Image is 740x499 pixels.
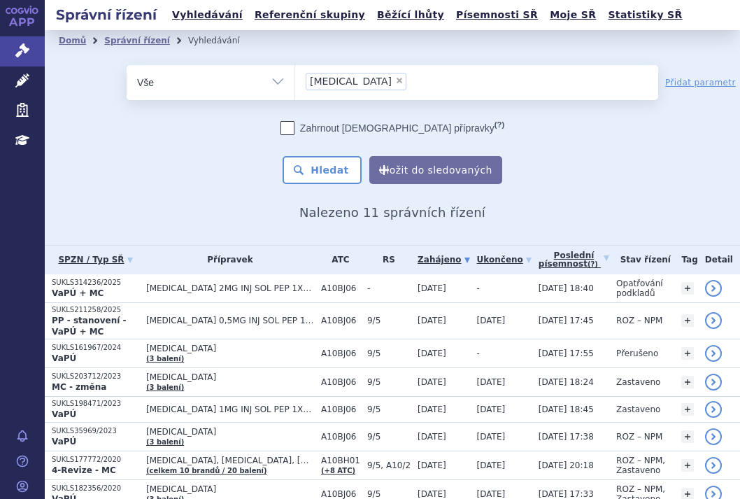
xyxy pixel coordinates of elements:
a: + [681,314,694,327]
span: [MEDICAL_DATA] 1MG INJ SOL PEP 1X3ML+4J [146,405,314,414]
span: A10BJ06 [321,283,360,293]
a: detail [705,312,722,329]
a: Zahájeno [418,250,469,269]
span: [DATE] [418,432,446,442]
strong: MC - změna [52,382,106,392]
a: Vyhledávání [168,6,247,24]
a: (3 balení) [146,438,184,446]
span: [DATE] 18:45 [539,405,594,414]
span: [DATE] [418,349,446,358]
span: [DATE] 17:45 [539,316,594,325]
span: [MEDICAL_DATA] [310,76,392,86]
span: A10BJ06 [321,377,360,387]
span: [DATE] [477,432,506,442]
span: ROZ – NPM [616,316,662,325]
button: Hledat [283,156,362,184]
span: [MEDICAL_DATA], [MEDICAL_DATA], [MEDICAL_DATA]… [146,456,314,465]
span: × [395,76,404,85]
span: A10BJ06 [321,316,360,325]
th: RS [360,246,411,274]
a: detail [705,374,722,391]
a: (+8 ATC) [321,467,355,475]
span: [MEDICAL_DATA] [146,427,314,437]
span: A10BH01 [321,456,360,465]
span: [DATE] [477,377,506,387]
span: [DATE] [418,316,446,325]
span: [MEDICAL_DATA] [146,372,314,382]
p: SUKLS211258/2025 [52,305,139,315]
p: SUKLS161967/2024 [52,343,139,353]
a: + [681,376,694,388]
strong: VaPÚ + MC [52,288,104,298]
a: SPZN / Typ SŘ [52,250,139,269]
a: + [681,430,694,443]
th: Stav řízení [609,246,674,274]
span: [MEDICAL_DATA] [146,344,314,353]
a: detail [705,457,722,474]
span: A10BJ06 [321,349,360,358]
p: SUKLS182356/2020 [52,484,139,493]
h2: Správní řízení [45,5,168,24]
span: A10BJ06 [321,405,360,414]
a: (3 balení) [146,355,184,363]
span: 9/5 [367,316,411,325]
th: Přípravek [139,246,314,274]
span: 9/5, A10/2 [367,461,411,470]
button: Uložit do sledovaných [369,156,502,184]
p: SUKLS35969/2023 [52,426,139,436]
span: [DATE] [477,316,506,325]
span: [DATE] [418,405,446,414]
th: Detail [698,246,740,274]
a: Poslednípísemnost(?) [539,246,609,274]
p: SUKLS314236/2025 [52,278,139,288]
span: [DATE] 20:18 [539,461,594,470]
a: Referenční skupiny [250,6,369,24]
a: (celkem 10 brandů / 20 balení) [146,467,267,475]
a: + [681,459,694,472]
span: [DATE] [477,405,506,414]
a: Přidat parametr [665,76,736,90]
span: Nalezeno 11 správních řízení [299,205,485,220]
strong: VaPÚ [52,353,76,363]
span: [DATE] [418,283,446,293]
strong: PP - stanovení - VaPÚ + MC [52,316,126,337]
label: Zahrnout [DEMOGRAPHIC_DATA] přípravky [280,121,504,135]
span: Přerušeno [616,349,658,358]
span: ROZ – NPM, Zastaveno [616,456,665,475]
a: Domů [59,36,86,45]
span: [DATE] [477,489,506,499]
span: [MEDICAL_DATA] 2MG INJ SOL PEP 1X3ML+4J [146,283,314,293]
abbr: (?) [588,260,598,269]
span: Zastaveno [616,405,660,414]
p: SUKLS203712/2023 [52,372,139,381]
a: (3 balení) [146,384,184,391]
span: [DATE] [418,489,446,499]
abbr: (?) [494,120,504,129]
span: [DATE] 17:38 [539,432,594,442]
span: - [477,283,480,293]
strong: 4-Revize - MC [52,465,116,475]
span: ROZ – NPM [616,432,662,442]
p: SUKLS198471/2023 [52,399,139,409]
span: [MEDICAL_DATA] 0,5MG INJ SOL PEP 1X3ML+4J [146,316,314,325]
span: [DATE] 18:40 [539,283,594,293]
span: 9/5 [367,377,411,387]
span: 9/5 [367,432,411,442]
a: Statistiky SŘ [604,6,686,24]
span: [DATE] [418,461,446,470]
span: Opatřování podkladů [616,279,663,298]
span: [DATE] 17:33 [539,489,594,499]
span: 9/5 [367,349,411,358]
a: Běžící lhůty [373,6,448,24]
a: detail [705,345,722,362]
a: detail [705,401,722,418]
a: + [681,282,694,295]
a: Písemnosti SŘ [452,6,542,24]
th: ATC [314,246,360,274]
span: A10BJ06 [321,489,360,499]
span: [DATE] [418,377,446,387]
span: 9/5 [367,405,411,414]
th: Tag [674,246,697,274]
strong: VaPÚ [52,409,76,419]
span: A10BJ06 [321,432,360,442]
